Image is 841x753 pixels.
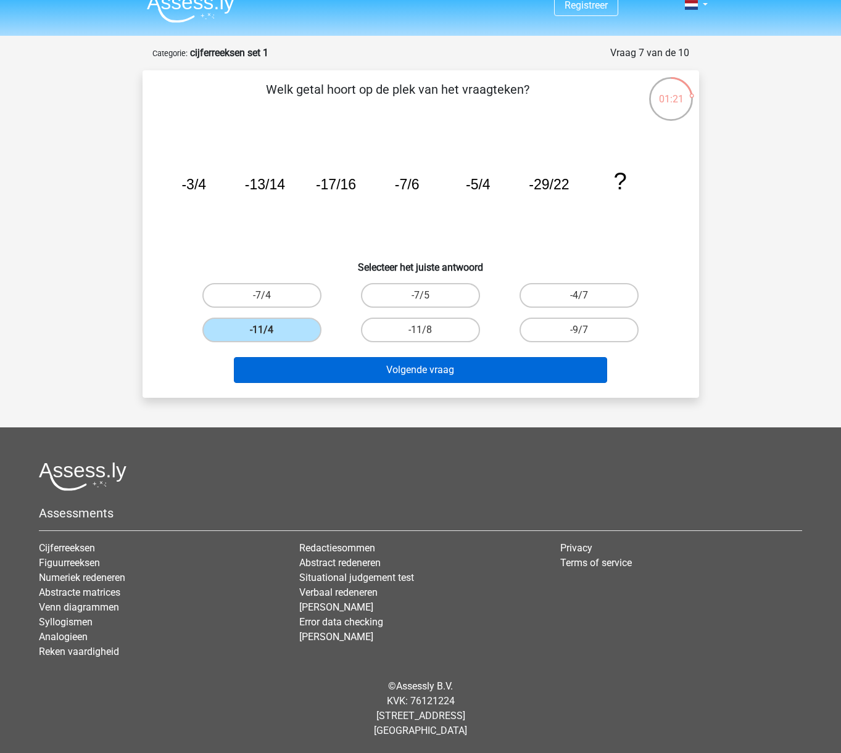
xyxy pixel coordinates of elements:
small: Categorie: [152,49,188,58]
tspan: -3/4 [181,176,206,192]
a: [PERSON_NAME] [299,601,373,613]
a: Abstracte matrices [39,586,120,598]
tspan: -13/14 [244,176,284,192]
a: Reken vaardigheid [39,646,119,657]
label: -11/4 [202,318,321,342]
a: Venn diagrammen [39,601,119,613]
a: Analogieen [39,631,88,643]
div: 01:21 [648,76,694,107]
p: Welk getal hoort op de plek van het vraagteken? [162,80,633,117]
tspan: -17/16 [315,176,355,192]
button: Volgende vraag [234,357,607,383]
h6: Selecteer het juiste antwoord [162,252,679,273]
a: Cijferreeksen [39,542,95,554]
a: Abstract redeneren [299,557,381,569]
label: -7/4 [202,283,321,308]
div: © KVK: 76121224 [STREET_ADDRESS] [GEOGRAPHIC_DATA] [30,669,811,748]
h5: Assessments [39,506,802,521]
tspan: -29/22 [529,176,569,192]
a: Assessly B.V. [396,680,453,692]
a: Syllogismen [39,616,93,628]
a: Redactiesommen [299,542,375,554]
tspan: -5/4 [465,176,490,192]
a: Situational judgement test [299,572,414,583]
a: Privacy [560,542,592,554]
label: -9/7 [520,318,639,342]
a: Error data checking [299,616,383,628]
a: Verbaal redeneren [299,586,378,598]
label: -11/8 [361,318,480,342]
label: -7/5 [361,283,480,308]
img: Assessly logo [39,462,126,491]
strong: cijferreeksen set 1 [190,47,268,59]
div: Vraag 7 van de 10 [610,46,689,60]
a: Terms of service [560,557,632,569]
tspan: -7/6 [394,176,419,192]
tspan: ? [613,168,626,194]
label: -4/7 [520,283,639,308]
a: Figuurreeksen [39,557,100,569]
a: [PERSON_NAME] [299,631,373,643]
a: Numeriek redeneren [39,572,125,583]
